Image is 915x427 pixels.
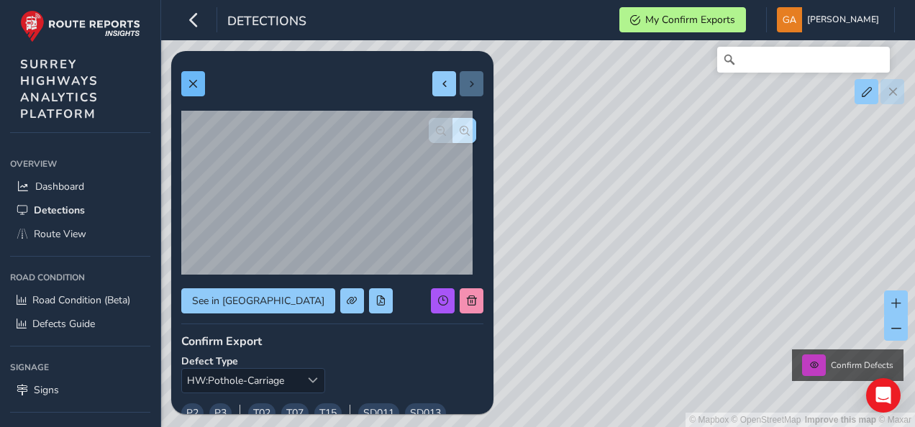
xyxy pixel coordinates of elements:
input: Search [717,47,890,73]
div: Confirm Export [181,334,483,349]
a: Dashboard [10,175,150,198]
span: T02 [253,405,270,421]
button: See in Route View [181,288,335,313]
span: My Confirm Exports [645,13,735,27]
span: Signs [34,383,59,397]
div: Select a type [301,369,324,392]
div: Open Intercom Messenger [866,378,901,413]
span: T07 [286,405,304,421]
span: T15 [319,405,337,421]
span: Dashboard [35,180,84,193]
div: Road Condition [10,267,150,288]
div: Signage [10,357,150,378]
span: SURREY HIGHWAYS ANALYTICS PLATFORM [20,56,99,122]
span: [PERSON_NAME] [807,7,879,32]
a: Signs [10,378,150,402]
span: SD011 [363,405,394,421]
a: Road Condition (Beta) [10,288,150,312]
span: Detections [34,203,85,217]
a: Route View [10,222,150,246]
span: SD013 [410,405,441,421]
span: See in [GEOGRAPHIC_DATA] [192,294,324,308]
span: Confirm Defects [831,359,893,371]
span: P3 [214,405,227,421]
a: Defects Guide [10,312,150,336]
button: My Confirm Exports [619,7,746,32]
strong: Defect Type [181,354,238,368]
a: Detections [10,198,150,222]
span: Road Condition (Beta) [32,293,130,307]
button: [PERSON_NAME] [777,7,884,32]
span: P2 [186,405,199,421]
span: Detections [227,12,306,32]
img: diamond-layout [777,7,802,32]
span: HW:Pothole-Carriage [182,369,301,392]
div: Overview [10,153,150,175]
img: rr logo [20,10,140,42]
span: Route View [34,227,86,241]
span: Defects Guide [32,317,95,331]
